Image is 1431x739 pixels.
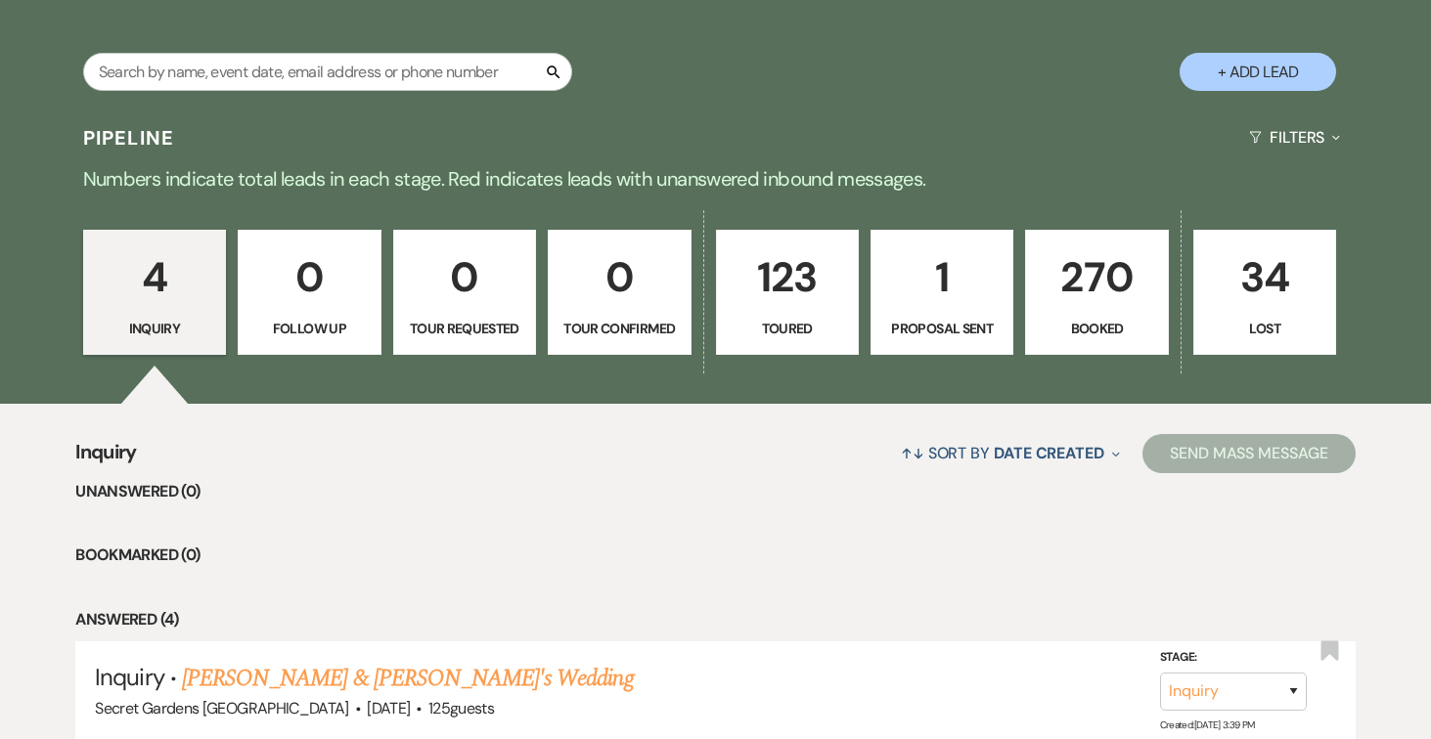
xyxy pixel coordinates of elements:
h3: Pipeline [83,124,175,152]
p: 0 [406,244,523,310]
span: Inquiry [95,662,163,692]
button: + Add Lead [1180,53,1336,91]
p: 0 [560,244,678,310]
a: 270Booked [1025,230,1168,355]
p: Numbers indicate total leads in each stage. Red indicates leads with unanswered inbound messages. [12,163,1420,195]
button: Sort By Date Created [893,427,1128,479]
a: 34Lost [1193,230,1336,355]
p: 0 [250,244,368,310]
button: Send Mass Message [1142,434,1356,473]
a: 123Toured [716,230,859,355]
p: Proposal Sent [883,318,1001,339]
p: 123 [729,244,846,310]
a: [PERSON_NAME] & [PERSON_NAME]'s Wedding [182,661,634,696]
span: [DATE] [367,698,410,718]
p: Toured [729,318,846,339]
p: 270 [1038,244,1155,310]
p: Tour Requested [406,318,523,339]
span: Inquiry [75,437,137,479]
a: 1Proposal Sent [871,230,1013,355]
span: 125 guests [428,698,494,718]
button: Filters [1241,111,1348,163]
li: Answered (4) [75,607,1355,632]
input: Search by name, event date, email address or phone number [83,53,572,91]
span: Created: [DATE] 3:39 PM [1160,718,1255,731]
span: ↑↓ [901,443,924,463]
span: Date Created [994,443,1104,463]
a: 4Inquiry [83,230,226,355]
p: Booked [1038,318,1155,339]
p: Lost [1206,318,1323,339]
a: 0Follow Up [238,230,380,355]
p: 1 [883,244,1001,310]
a: 0Tour Requested [393,230,536,355]
p: Tour Confirmed [560,318,678,339]
p: 34 [1206,244,1323,310]
span: Secret Gardens [GEOGRAPHIC_DATA] [95,698,349,718]
li: Unanswered (0) [75,479,1355,504]
p: Follow Up [250,318,368,339]
p: 4 [96,244,213,310]
li: Bookmarked (0) [75,543,1355,568]
p: Inquiry [96,318,213,339]
a: 0Tour Confirmed [548,230,691,355]
label: Stage: [1160,647,1307,669]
